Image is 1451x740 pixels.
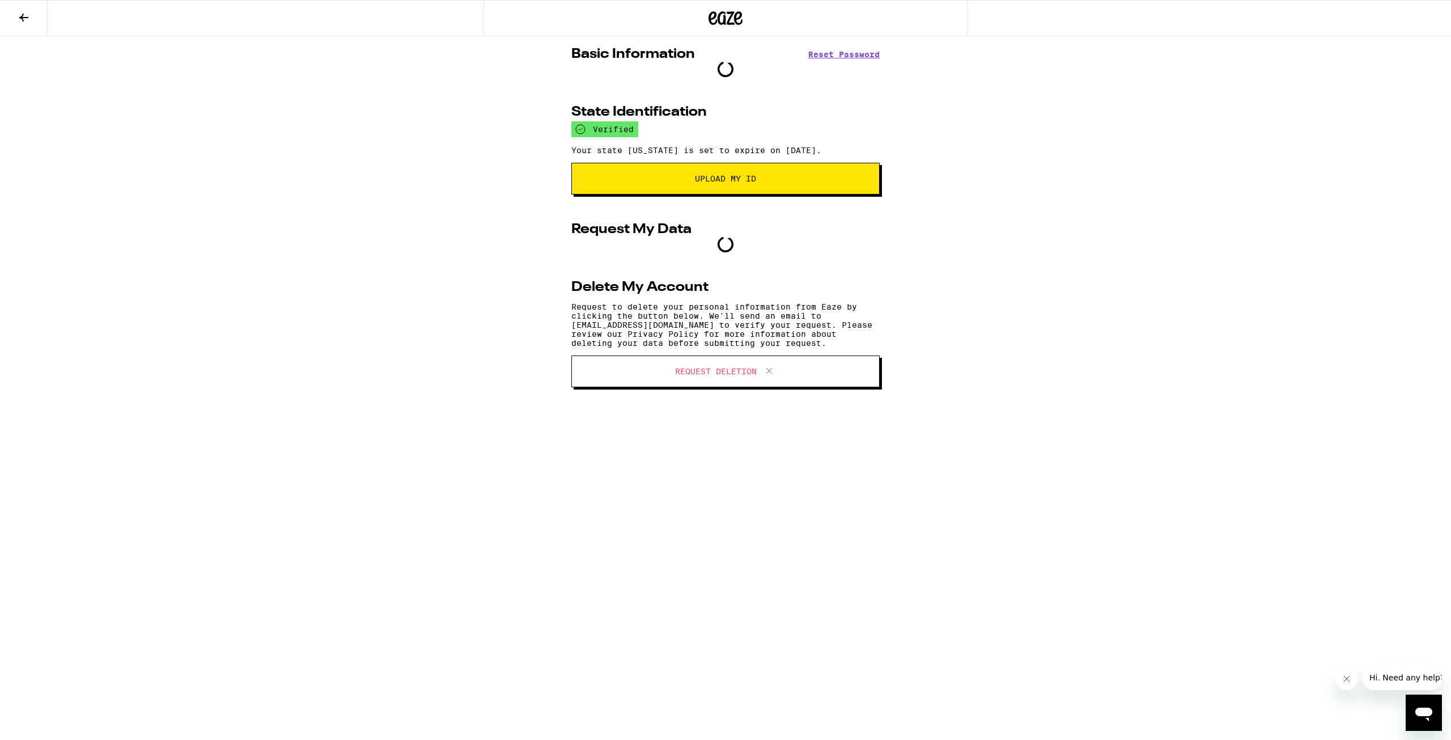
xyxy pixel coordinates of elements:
[1335,667,1358,690] iframe: Close message
[571,223,691,236] h2: Request My Data
[7,8,82,17] span: Hi. Need any help?
[695,175,756,183] span: Upload My ID
[808,50,880,58] button: Reset Password
[571,105,707,119] h2: State Identification
[675,367,757,375] span: Request Deletion
[1363,665,1442,690] iframe: Message from company
[571,302,880,348] p: Request to delete your personal information from Eaze by clicking the button below. We'll send an...
[571,121,638,137] div: verified
[571,163,880,194] button: Upload My ID
[1406,695,1442,731] iframe: Button to launch messaging window
[571,281,708,294] h2: Delete My Account
[571,356,880,387] button: Request Deletion
[571,146,880,155] p: Your state [US_STATE] is set to expire on [DATE].
[571,48,695,61] h2: Basic Information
